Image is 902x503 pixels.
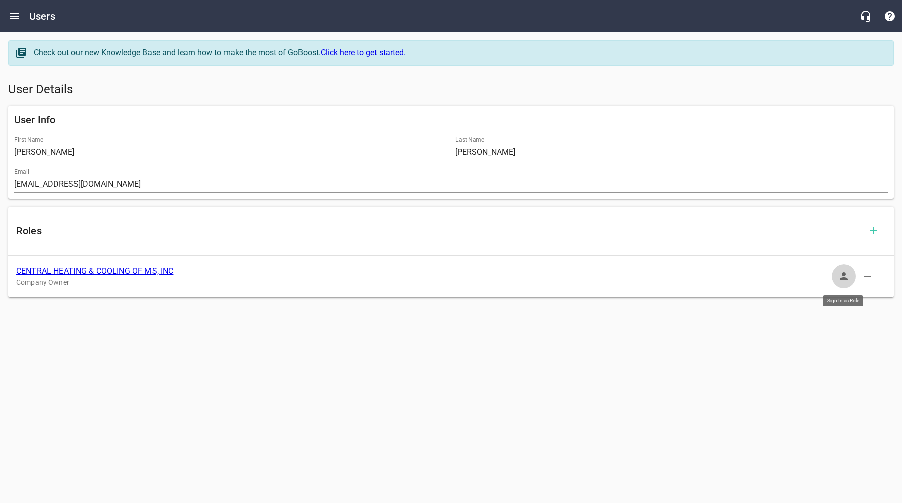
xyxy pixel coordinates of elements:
h6: User Info [14,112,888,128]
button: Delete Role [856,264,880,288]
button: Support Portal [878,4,902,28]
div: Check out our new Knowledge Base and learn how to make the most of GoBoost. [34,47,883,59]
a: Click here to get started. [321,48,406,57]
h5: User Details [8,82,894,98]
h6: Roles [16,223,862,239]
button: Open drawer [3,4,27,28]
label: Last Name [455,137,484,143]
label: Email [14,169,29,175]
h6: Users [29,8,55,24]
p: Company Owner [16,277,870,288]
button: Add Role [862,219,886,243]
a: CENTRAL HEATING & COOLING OF MS, INC [16,266,173,276]
label: First Name [14,137,43,143]
button: Live Chat [854,4,878,28]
